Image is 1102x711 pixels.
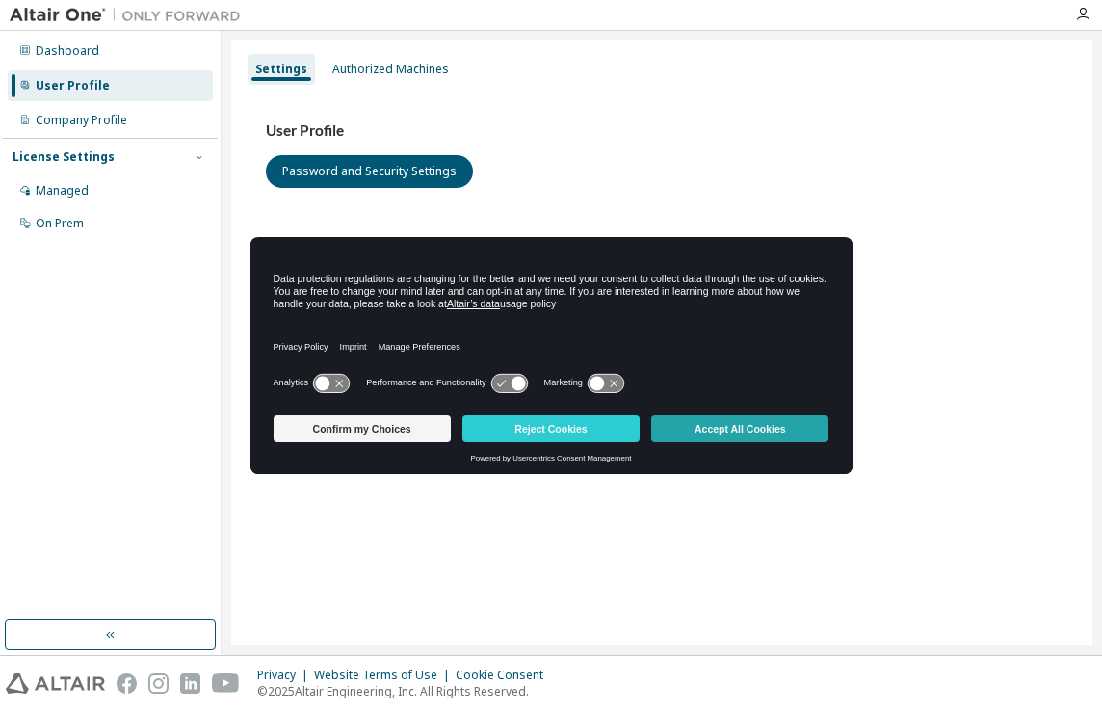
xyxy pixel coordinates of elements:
div: Company Profile [36,113,127,128]
div: Dashboard [36,43,99,59]
img: youtube.svg [212,673,240,694]
img: altair_logo.svg [6,673,105,694]
img: facebook.svg [117,673,137,694]
img: Altair One [10,6,250,25]
div: Authorized Machines [332,62,449,77]
p: © 2025 Altair Engineering, Inc. All Rights Reserved. [257,683,555,699]
button: Password and Security Settings [266,155,473,188]
div: User Profile [36,78,110,93]
div: On Prem [36,216,84,231]
div: Privacy [257,668,314,683]
div: License Settings [13,149,115,165]
div: Managed [36,183,89,198]
div: Cookie Consent [456,668,555,683]
img: linkedin.svg [180,673,200,694]
h3: Marketing Preferences [266,234,1058,253]
div: Settings [255,62,307,77]
img: instagram.svg [148,673,169,694]
h3: User Profile [266,121,1058,141]
div: Website Terms of Use [314,668,456,683]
